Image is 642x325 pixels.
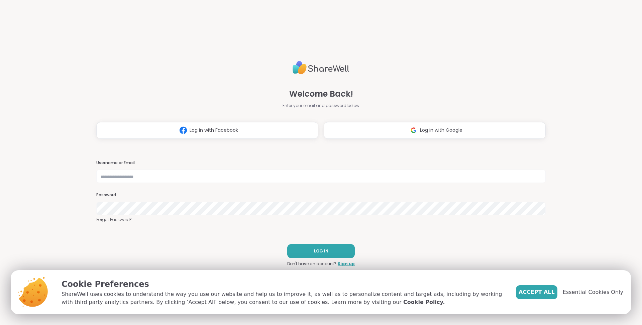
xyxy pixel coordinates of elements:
[324,122,546,139] button: Log in with Google
[283,103,359,109] span: Enter your email and password below
[62,290,505,306] p: ShareWell uses cookies to understand the way you use our website and help us to improve it, as we...
[407,124,420,136] img: ShareWell Logomark
[96,160,546,166] h3: Username or Email
[96,122,318,139] button: Log in with Facebook
[314,248,328,254] span: LOG IN
[293,58,349,77] img: ShareWell Logo
[96,192,546,198] h3: Password
[177,124,190,136] img: ShareWell Logomark
[96,217,546,223] a: Forgot Password?
[420,127,462,134] span: Log in with Google
[287,261,336,267] span: Don't have an account?
[190,127,238,134] span: Log in with Facebook
[289,88,353,100] span: Welcome Back!
[519,288,555,296] span: Accept All
[338,261,355,267] a: Sign up
[516,285,557,299] button: Accept All
[62,278,505,290] p: Cookie Preferences
[563,288,623,296] span: Essential Cookies Only
[403,298,445,306] a: Cookie Policy.
[287,244,355,258] button: LOG IN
